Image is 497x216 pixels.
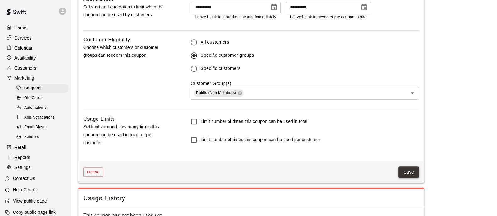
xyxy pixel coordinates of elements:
[191,81,231,86] label: Customer Group(s)
[83,123,171,147] p: Set limits around how many times this coupon can be used in total, or per customer
[13,198,47,204] p: View public page
[5,33,66,43] a: Services
[24,124,47,130] span: Email Blasts
[24,134,39,140] span: Senders
[290,14,367,20] p: Leave blank to never let the coupon expire
[83,3,171,19] p: Set start and end dates to limit when the coupon can be used by customers
[83,44,171,59] p: Choose which customers or customer groups can redeem this coupon
[14,25,26,31] p: Home
[83,36,130,44] h6: Customer Eligibility
[408,89,417,97] button: Open
[196,91,236,95] span: Public (Non Members)
[398,166,419,178] button: Save
[15,94,68,103] div: Gift Cards
[195,14,276,20] p: Leave blank to start the discount immediately
[15,113,71,123] a: App Notifications
[83,167,103,177] button: Delete
[13,209,56,215] p: Copy public page link
[14,35,32,41] p: Services
[201,52,254,59] span: Specific customer groups
[14,164,31,171] p: Settings
[24,105,47,111] span: Automations
[15,103,68,112] div: Automations
[201,118,307,125] h6: Limit number of times this coupon can be used in total
[5,53,66,63] a: Availability
[15,133,68,141] div: Senders
[5,43,66,53] a: Calendar
[5,143,66,152] a: Retail
[24,85,41,92] span: Coupons
[201,65,241,72] span: Specific customers
[15,113,68,122] div: App Notifications
[358,1,370,13] button: Choose date, selected date is Aug 22, 2025
[14,144,26,150] p: Retail
[14,65,36,71] p: Customers
[194,89,244,97] div: Public (Non Members)
[5,23,66,33] a: Home
[15,83,71,93] a: Coupons
[83,115,115,123] h6: Usage Limits
[14,45,33,51] p: Calendar
[5,73,66,83] a: Marketing
[15,103,71,113] a: Automations
[5,63,66,73] a: Customers
[15,84,68,93] div: Coupons
[15,123,68,132] div: Email Blasts
[15,132,71,142] a: Senders
[13,187,37,193] p: Help Center
[268,1,280,13] button: Choose date, selected date is Aug 16, 2025
[15,123,71,132] a: Email Blasts
[14,55,36,61] p: Availability
[24,114,55,121] span: App Notifications
[14,154,30,161] p: Reports
[201,39,229,45] span: All customers
[201,136,320,143] h6: Limit number of times this coupon can be used per customer
[24,95,42,101] span: Gift Cards
[83,194,419,203] span: Usage History
[5,153,66,162] a: Reports
[15,93,71,103] a: Gift Cards
[13,175,35,182] p: Contact Us
[5,163,66,172] a: Settings
[14,75,34,81] p: Marketing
